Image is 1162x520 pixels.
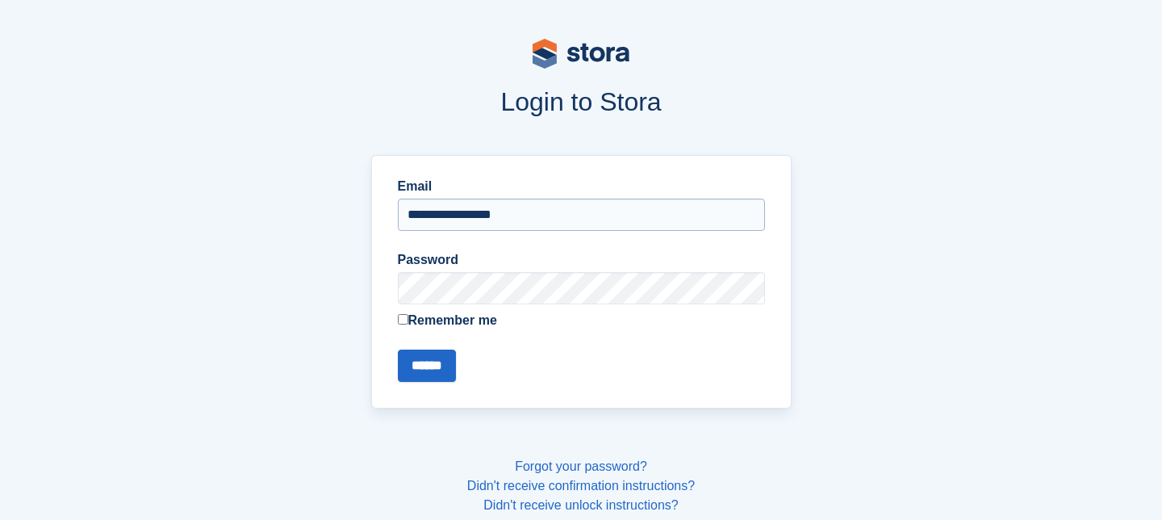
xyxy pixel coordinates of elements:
[398,177,765,196] label: Email
[515,459,647,473] a: Forgot your password?
[398,314,408,325] input: Remember me
[398,250,765,270] label: Password
[63,87,1099,116] h1: Login to Stora
[483,498,678,512] a: Didn't receive unlock instructions?
[533,39,629,69] img: stora-logo-53a41332b3708ae10de48c4981b4e9114cc0af31d8433b30ea865607fb682f29.svg
[398,311,765,330] label: Remember me
[467,479,695,493] a: Didn't receive confirmation instructions?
